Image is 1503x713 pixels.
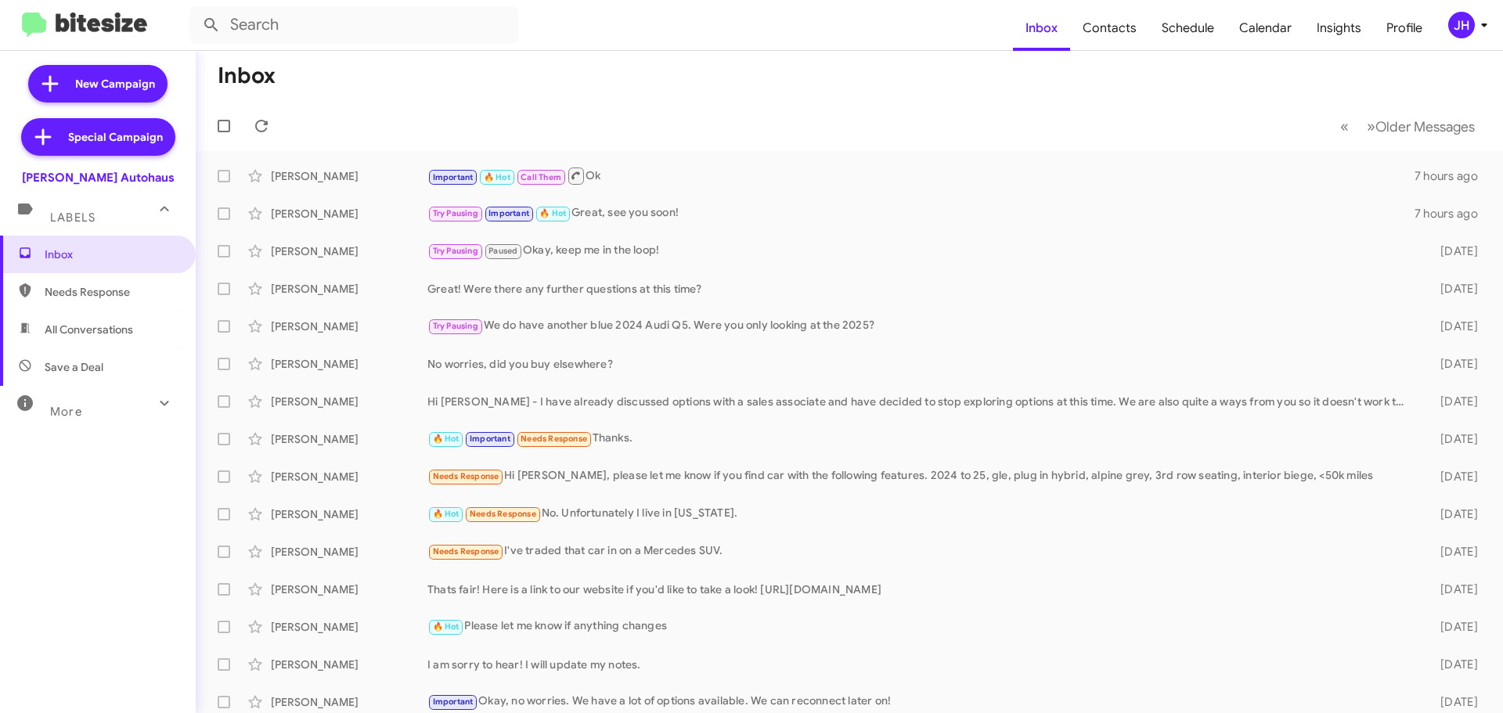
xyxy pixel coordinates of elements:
div: [DATE] [1415,319,1490,334]
div: 7 hours ago [1415,206,1490,221]
span: Try Pausing [433,208,478,218]
div: [DATE] [1415,506,1490,522]
nav: Page navigation example [1332,110,1484,142]
span: Important [488,208,529,218]
div: [PERSON_NAME] [271,619,427,635]
span: 🔥 Hot [433,621,460,632]
div: [DATE] [1415,619,1490,635]
a: Contacts [1070,5,1149,51]
div: [PERSON_NAME] [271,694,427,710]
button: Previous [1331,110,1358,142]
div: Great! Were there any further questions at this time? [427,281,1415,297]
div: Ok [427,166,1415,185]
span: All Conversations [45,322,133,337]
div: [DATE] [1415,431,1490,447]
div: I've traded that car in on a Mercedes SUV. [427,542,1415,560]
a: Calendar [1227,5,1304,51]
div: [PERSON_NAME] Autohaus [22,170,175,185]
span: Try Pausing [433,321,478,331]
div: [DATE] [1415,281,1490,297]
div: [PERSON_NAME] [271,206,427,221]
span: » [1367,117,1375,136]
span: 🔥 Hot [433,434,460,444]
div: [DATE] [1415,243,1490,259]
a: Schedule [1149,5,1227,51]
div: JH [1448,12,1475,38]
div: 7 hours ago [1415,168,1490,184]
div: [DATE] [1415,394,1490,409]
span: Inbox [45,247,178,262]
div: [DATE] [1415,657,1490,672]
div: No. Unfortunately I live in [US_STATE]. [427,505,1415,523]
span: Important [433,697,474,707]
div: [PERSON_NAME] [271,431,427,447]
span: New Campaign [75,76,155,92]
div: [PERSON_NAME] [271,582,427,597]
div: Thats fair! Here is a link to our website if you'd like to take a look! [URL][DOMAIN_NAME] [427,582,1415,597]
span: Needs Response [45,284,178,300]
span: Try Pausing [433,246,478,256]
div: [PERSON_NAME] [271,469,427,484]
div: [PERSON_NAME] [271,168,427,184]
span: 🔥 Hot [539,208,566,218]
a: Special Campaign [21,118,175,156]
div: [PERSON_NAME] [271,544,427,560]
span: Needs Response [470,509,536,519]
button: Next [1357,110,1484,142]
span: Needs Response [433,546,499,556]
a: Profile [1374,5,1435,51]
span: Important [433,172,474,182]
span: Important [470,434,510,444]
div: [PERSON_NAME] [271,356,427,372]
div: [DATE] [1415,356,1490,372]
div: Okay, no worries. We have a lot of options available. We can reconnect later on! [427,693,1415,711]
div: [PERSON_NAME] [271,281,427,297]
input: Search [189,6,518,44]
div: Thanks. [427,430,1415,448]
div: Okay, keep me in the loop! [427,242,1415,260]
div: Hi [PERSON_NAME], please let me know if you find car with the following features. 2024 to 25, gle... [427,467,1415,485]
span: « [1340,117,1349,136]
div: [PERSON_NAME] [271,319,427,334]
div: No worries, did you buy elsewhere? [427,356,1415,372]
span: Needs Response [521,434,587,444]
a: New Campaign [28,65,168,103]
div: [DATE] [1415,544,1490,560]
div: [PERSON_NAME] [271,657,427,672]
span: More [50,405,82,419]
div: Hi [PERSON_NAME] - I have already discussed options with a sales associate and have decided to st... [427,394,1415,409]
div: Please let me know if anything changes [427,618,1415,636]
div: [PERSON_NAME] [271,243,427,259]
span: 🔥 Hot [484,172,510,182]
h1: Inbox [218,63,276,88]
span: 🔥 Hot [433,509,460,519]
div: Great, see you soon! [427,204,1415,222]
span: Call Them [521,172,561,182]
div: [PERSON_NAME] [271,394,427,409]
span: Labels [50,211,96,225]
div: I am sorry to hear! I will update my notes. [427,657,1415,672]
div: [PERSON_NAME] [271,506,427,522]
div: [DATE] [1415,469,1490,484]
span: Needs Response [433,471,499,481]
div: We do have another blue 2024 Audi Q5. Were you only looking at the 2025? [427,317,1415,335]
a: Inbox [1013,5,1070,51]
span: Special Campaign [68,129,163,145]
button: JH [1435,12,1486,38]
span: Older Messages [1375,118,1475,135]
div: [DATE] [1415,694,1490,710]
div: [DATE] [1415,582,1490,597]
span: Paused [488,246,517,256]
a: Insights [1304,5,1374,51]
span: Save a Deal [45,359,103,375]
